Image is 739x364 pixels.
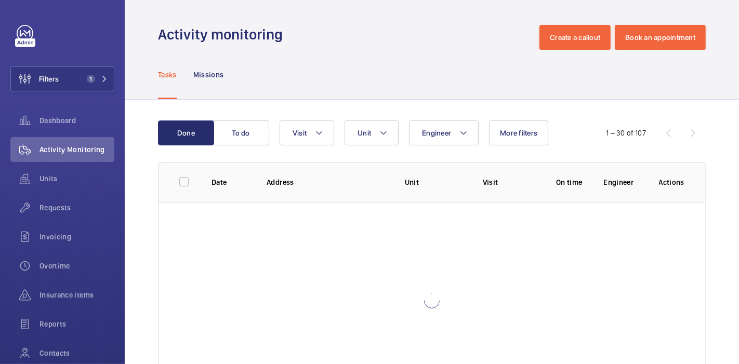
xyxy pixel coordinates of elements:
button: Create a callout [539,25,611,50]
button: To do [213,120,269,145]
span: 1 [87,75,95,83]
span: Visit [293,129,307,137]
div: 1 – 30 of 107 [606,128,646,138]
button: Unit [345,120,399,145]
p: On time [551,177,587,187]
span: More filters [500,129,537,137]
button: Visit [280,120,334,145]
span: Filters [39,74,59,84]
span: Units [39,173,114,184]
span: Contacts [39,348,114,358]
span: Dashboard [39,115,114,126]
span: Activity Monitoring [39,144,114,155]
p: Address [267,177,388,187]
button: Book an appointment [615,25,706,50]
span: Requests [39,203,114,213]
span: Insurance items [39,290,114,300]
p: Date [212,177,250,187]
button: More filters [489,120,548,145]
p: Visit [483,177,535,187]
span: Unit [358,129,371,137]
span: Engineer [422,129,451,137]
p: Unit [405,177,466,187]
h1: Activity monitoring [158,25,289,44]
p: Engineer [603,177,642,187]
span: Overtime [39,261,114,271]
button: Done [158,120,214,145]
p: Actions [659,177,684,187]
p: Missions [193,70,224,80]
button: Filters1 [10,66,114,91]
span: Reports [39,319,114,329]
p: Tasks [158,70,177,80]
button: Engineer [409,120,479,145]
span: Invoicing [39,232,114,242]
